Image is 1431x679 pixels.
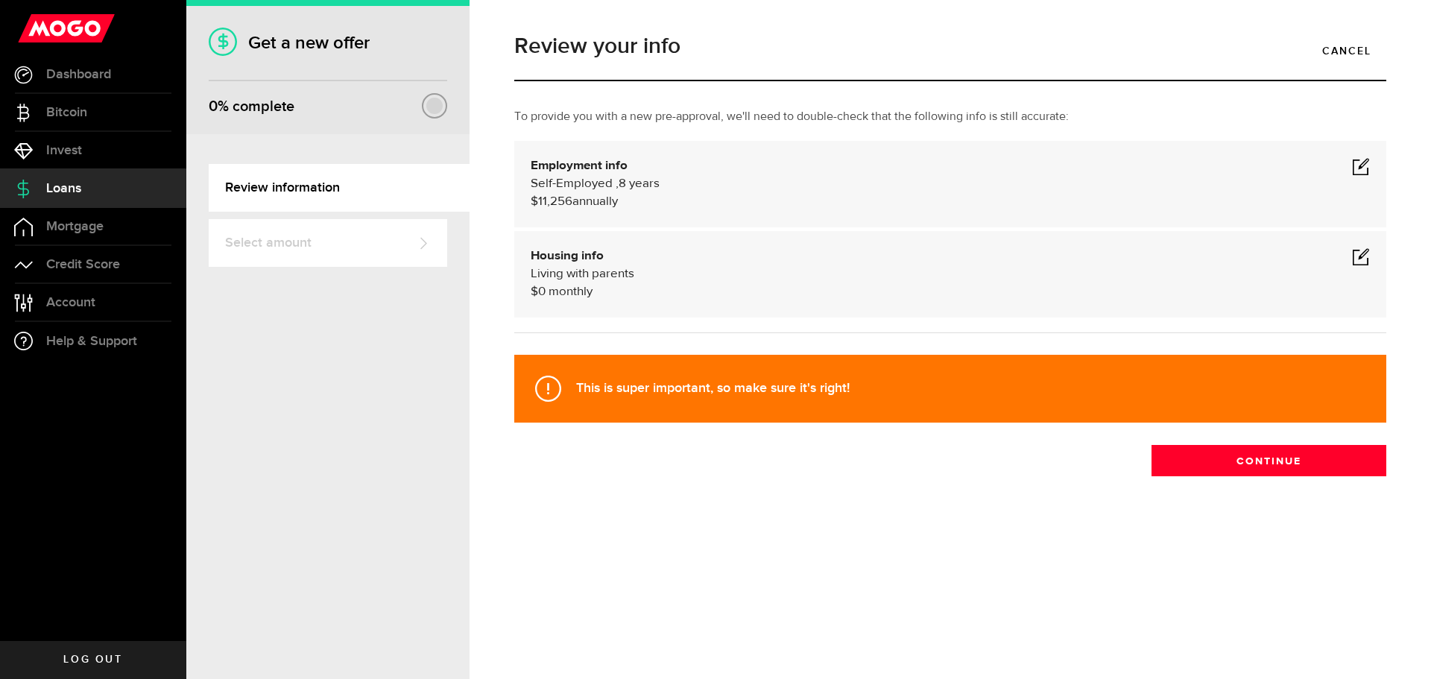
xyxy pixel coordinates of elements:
[531,160,628,172] b: Employment info
[209,98,218,116] span: 0
[46,106,87,119] span: Bitcoin
[209,32,447,54] h1: Get a new offer
[46,258,120,271] span: Credit Score
[12,6,57,51] button: Open LiveChat chat widget
[1307,35,1386,66] a: Cancel
[46,182,81,195] span: Loans
[46,68,111,81] span: Dashboard
[209,219,447,267] a: Select amount
[209,164,470,212] a: Review information
[531,177,619,190] span: Self-Employed ,
[63,654,122,665] span: Log out
[46,220,104,233] span: Mortgage
[531,250,604,262] b: Housing info
[46,144,82,157] span: Invest
[576,380,850,396] strong: This is super important, so make sure it's right!
[46,296,95,309] span: Account
[549,285,593,298] span: monthly
[572,195,618,208] span: annually
[209,93,294,120] div: % complete
[531,285,538,298] span: $
[538,285,546,298] span: 0
[514,35,1386,57] h1: Review your info
[514,108,1386,126] p: To provide you with a new pre-approval, we'll need to double-check that the following info is sti...
[531,268,634,280] span: Living with parents
[531,195,572,208] span: $11,256
[619,177,660,190] span: 8 years
[46,335,137,348] span: Help & Support
[1152,445,1386,476] button: Continue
